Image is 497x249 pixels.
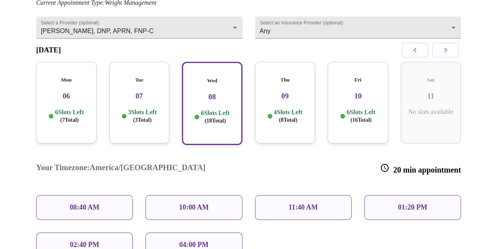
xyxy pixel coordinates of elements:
p: 08:40 AM [70,203,99,212]
p: 4 Slots Left [274,108,303,124]
p: 6 Slots Left [201,109,229,124]
span: ( 3 Total) [133,117,152,123]
h5: Sat [407,77,455,83]
p: 6 Slots Left [347,108,375,124]
p: No slots available [407,108,455,115]
span: ( 7 Total) [60,117,79,123]
h3: 08 [189,93,235,101]
span: ( 18 Total) [205,118,226,124]
div: Any [255,17,461,39]
p: 11:40 AM [288,203,318,212]
h3: 07 [116,92,163,100]
h3: 10 [334,92,382,100]
p: 3 Slots Left [128,108,157,124]
span: ( 8 Total) [279,117,297,123]
span: ( 16 Total) [350,117,372,123]
h5: Tue [116,77,163,83]
p: 10:00 AM [179,203,209,212]
h5: Wed [189,78,235,84]
h3: Your Timezone: America/[GEOGRAPHIC_DATA] [36,163,205,175]
h3: [DATE] [36,46,61,54]
h5: Thu [261,77,309,83]
p: 6 Slots Left [55,108,84,124]
div: [PERSON_NAME], DNP, APRN, FNP-C [36,17,242,39]
h5: Fri [334,77,382,83]
h3: 11 [407,92,455,100]
h3: 20 min appointment [380,163,461,175]
h5: Mon [42,77,90,83]
p: 04:00 PM [179,241,208,249]
h3: 09 [261,92,309,100]
p: 02:40 PM [70,241,99,249]
p: 01:20 PM [398,203,427,212]
h3: 06 [42,92,90,100]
